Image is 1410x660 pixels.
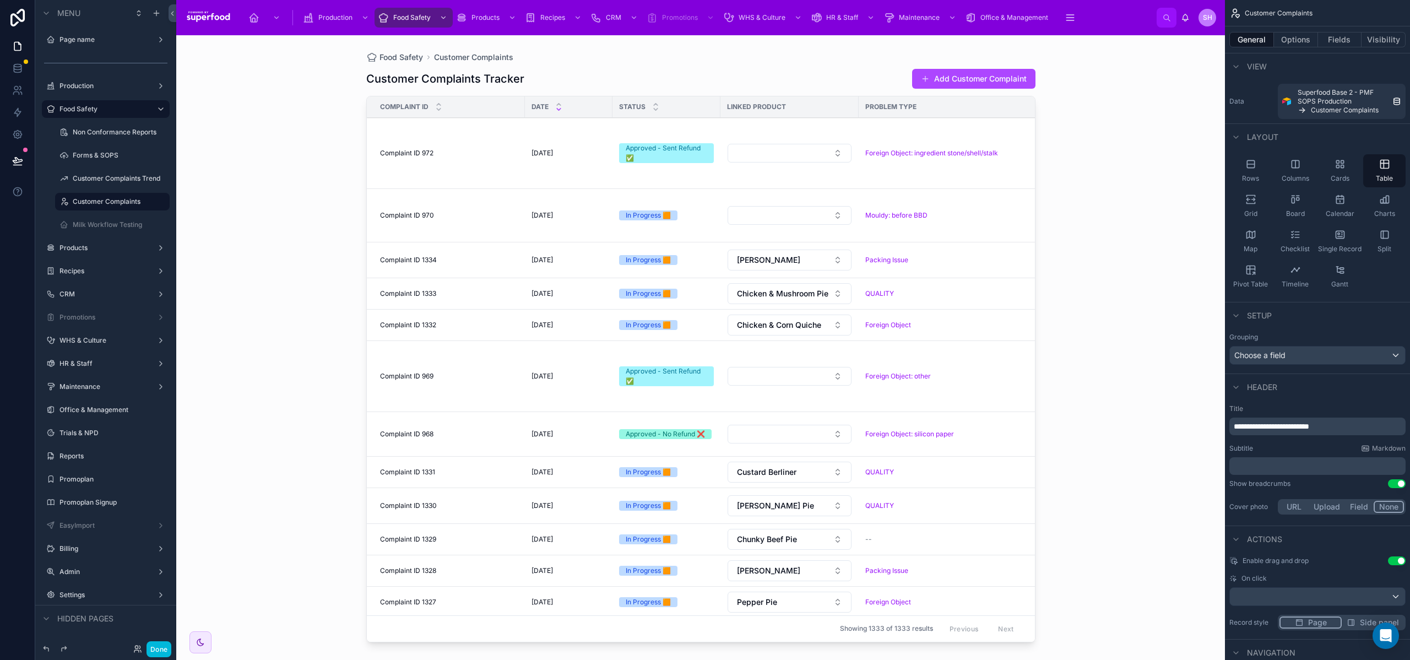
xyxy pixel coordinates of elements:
[1247,61,1267,72] span: View
[1229,190,1272,223] button: Grid
[380,102,429,111] span: Complaint ID
[1244,245,1257,253] span: Map
[59,591,148,599] label: Settings
[1233,280,1268,289] span: Pivot Table
[1308,617,1327,628] span: Page
[1229,618,1273,627] label: Record style
[59,267,148,275] label: Recipes
[59,336,148,345] label: WHS & Culture
[1373,623,1399,649] div: Open Intercom Messenger
[1281,245,1310,253] span: Checklist
[1374,209,1395,218] span: Charts
[1318,32,1362,47] button: Fields
[880,8,962,28] a: Maintenance
[1278,84,1406,119] a: Superfood Base 2 - PMF SOPS ProductionCustomer Complaints
[1319,190,1361,223] button: Calendar
[375,8,453,28] a: Food Safety
[59,498,163,507] label: Promoplan Signup
[1229,404,1406,413] label: Title
[720,8,807,28] a: WHS & Culture
[59,313,148,322] label: Promotions
[1319,225,1361,258] button: Single Record
[532,102,549,111] span: Date
[57,8,80,19] span: Menu
[807,8,880,28] a: HR & Staff
[1243,556,1309,565] span: Enable drag and drop
[59,105,148,113] a: Food Safety
[1362,32,1406,47] button: Visibility
[185,9,232,26] img: App logo
[1244,209,1257,218] span: Grid
[1318,245,1362,253] span: Single Record
[73,174,163,183] a: Customer Complaints Trend
[73,220,163,229] label: Milk Workflow Testing
[59,429,163,437] label: Trials & NPD
[1229,418,1406,435] div: scrollable content
[1229,333,1258,342] label: Grouping
[59,35,148,44] label: Page name
[1229,225,1272,258] button: Map
[1378,245,1391,253] span: Split
[1374,501,1404,513] button: None
[1274,190,1316,223] button: Board
[1282,97,1291,106] img: Airtable Logo
[241,6,1157,30] div: scrollable content
[1331,280,1348,289] span: Gantt
[899,13,940,22] span: Maintenance
[59,544,148,553] label: Billing
[59,405,163,414] label: Office & Management
[1361,444,1406,453] a: Markdown
[1245,9,1313,18] span: Customer Complaints
[1229,260,1272,293] button: Pivot Table
[826,13,858,22] span: HR & Staff
[59,290,148,299] label: CRM
[1360,617,1399,628] span: Side panel
[1274,32,1318,47] button: Options
[393,13,431,22] span: Food Safety
[1282,174,1309,183] span: Columns
[1345,501,1374,513] button: Field
[453,8,522,28] a: Products
[522,8,587,28] a: Recipes
[1229,457,1406,475] div: scrollable content
[1372,444,1406,453] span: Markdown
[318,13,352,22] span: Production
[739,13,785,22] span: WHS & Culture
[59,521,148,530] label: EasyImport
[1274,260,1316,293] button: Timeline
[1229,479,1290,488] div: Show breadcrumbs
[1363,190,1406,223] button: Charts
[1279,501,1309,513] button: URL
[1203,13,1212,22] span: SH
[1241,574,1267,583] span: On click
[59,82,148,90] label: Production
[1319,260,1361,293] button: Gantt
[59,244,148,252] label: Products
[1247,382,1277,393] span: Header
[1229,444,1253,453] label: Subtitle
[1229,502,1273,511] label: Cover photo
[1298,88,1388,106] span: Superfood Base 2 - PMF SOPS Production
[1247,534,1282,545] span: Actions
[619,102,646,111] span: Status
[73,128,163,137] a: Non Conformance Reports
[1311,106,1379,115] span: Customer Complaints
[73,197,163,206] label: Customer Complaints
[1331,174,1349,183] span: Cards
[59,359,148,368] label: HR & Staff
[73,151,163,160] label: Forms & SOPS
[59,452,163,461] label: Reports
[1376,174,1393,183] span: Table
[1274,225,1316,258] button: Checklist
